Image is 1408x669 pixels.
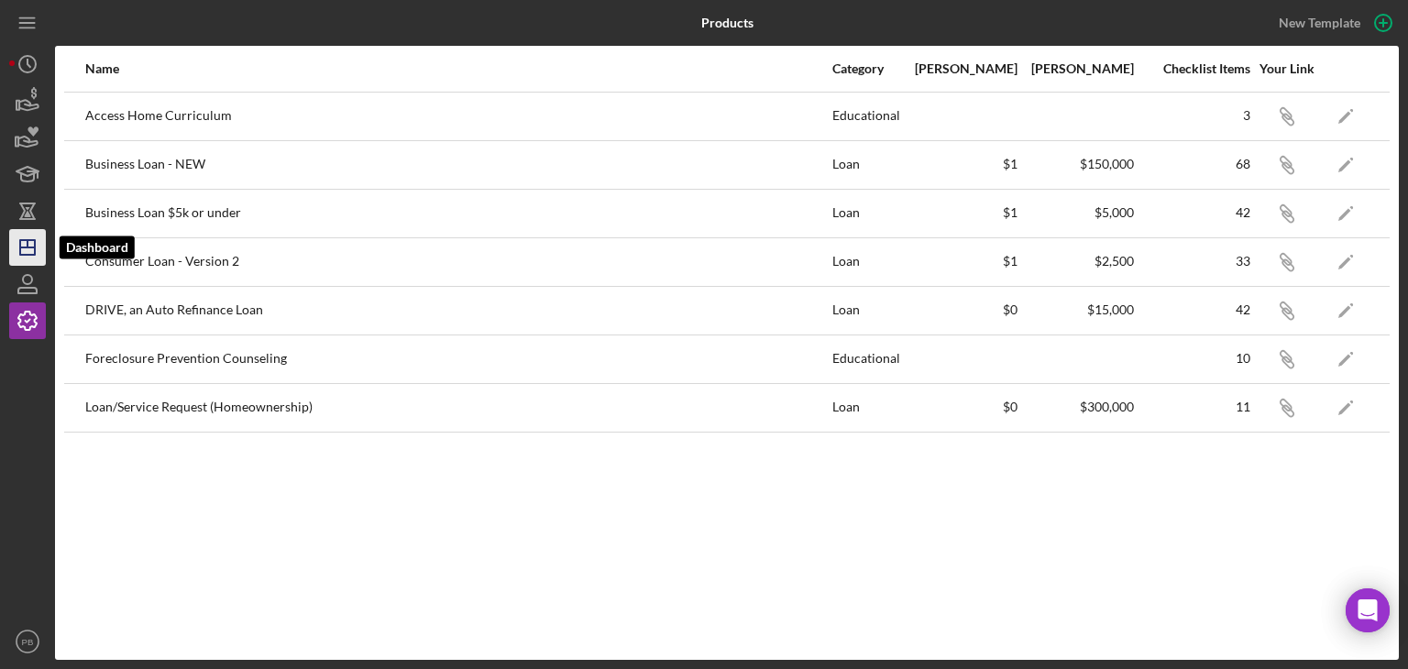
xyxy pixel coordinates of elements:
[1279,9,1360,37] div: New Template
[1019,400,1134,414] div: $300,000
[832,191,901,236] div: Loan
[85,239,830,285] div: Consumer Loan - Version 2
[1136,302,1250,317] div: 42
[701,16,753,30] b: Products
[903,205,1017,220] div: $1
[832,93,901,139] div: Educational
[903,61,1017,76] div: [PERSON_NAME]
[1019,61,1134,76] div: [PERSON_NAME]
[85,61,830,76] div: Name
[832,142,901,188] div: Loan
[832,61,901,76] div: Category
[85,336,830,382] div: Foreclosure Prevention Counseling
[903,254,1017,269] div: $1
[1019,254,1134,269] div: $2,500
[832,385,901,431] div: Loan
[1136,108,1250,123] div: 3
[1019,157,1134,171] div: $150,000
[832,239,901,285] div: Loan
[9,623,46,660] button: PB
[22,637,34,647] text: PB
[832,288,901,334] div: Loan
[903,157,1017,171] div: $1
[1136,205,1250,220] div: 42
[832,336,901,382] div: Educational
[1346,588,1390,632] div: Open Intercom Messenger
[1019,302,1134,317] div: $15,000
[1252,61,1321,76] div: Your Link
[1136,61,1250,76] div: Checklist Items
[903,400,1017,414] div: $0
[1136,351,1250,366] div: 10
[85,191,830,236] div: Business Loan $5k or under
[903,302,1017,317] div: $0
[85,385,830,431] div: Loan/Service Request (Homeownership)
[85,288,830,334] div: DRIVE, an Auto Refinance Loan
[85,93,830,139] div: Access Home Curriculum
[1019,205,1134,220] div: $5,000
[1136,157,1250,171] div: 68
[1268,9,1399,37] button: New Template
[85,142,830,188] div: Business Loan - NEW
[1136,400,1250,414] div: 11
[1136,254,1250,269] div: 33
